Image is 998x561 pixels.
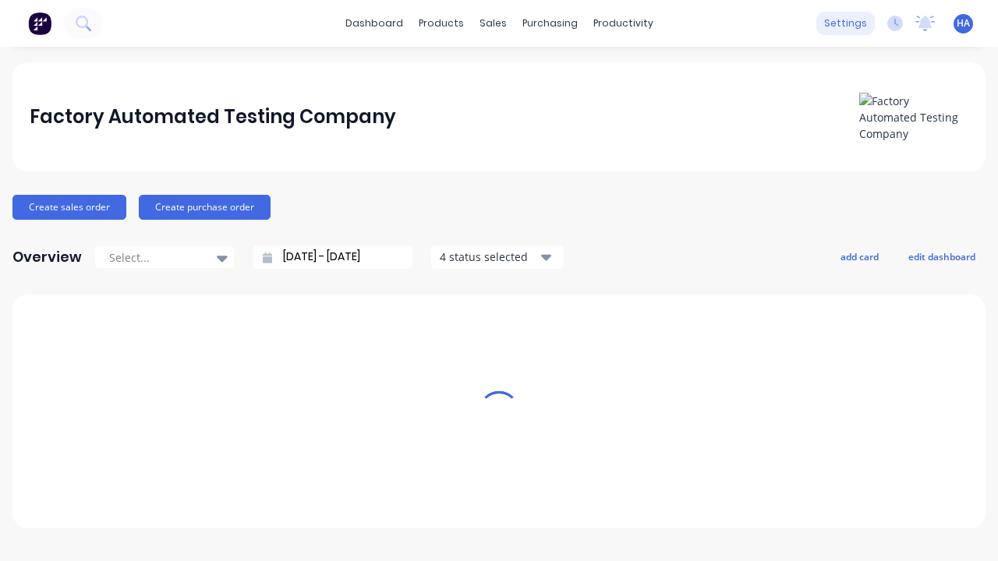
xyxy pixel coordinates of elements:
[12,195,126,220] button: Create sales order
[586,12,661,35] div: productivity
[472,12,515,35] div: sales
[515,12,586,35] div: purchasing
[816,12,875,35] div: settings
[28,12,51,35] img: Factory
[411,12,472,35] div: products
[139,195,271,220] button: Create purchase order
[338,12,411,35] a: dashboard
[12,242,82,273] div: Overview
[431,245,564,269] button: 4 status selected
[30,101,396,132] div: Factory Automated Testing Company
[859,93,968,142] img: Factory Automated Testing Company
[898,246,986,266] button: edit dashboard
[957,16,970,30] span: HA
[830,246,889,266] button: add card
[440,249,538,265] div: 4 status selected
